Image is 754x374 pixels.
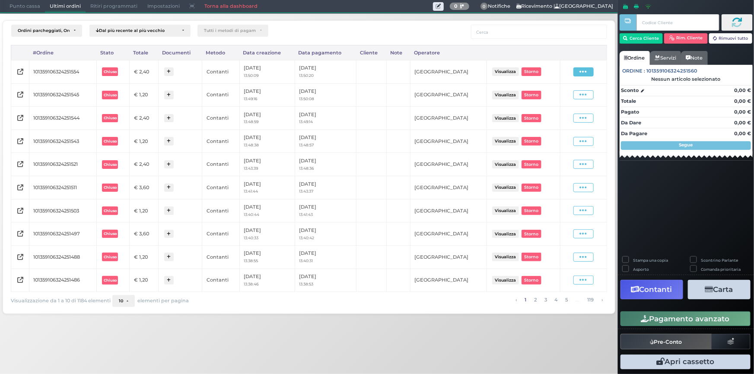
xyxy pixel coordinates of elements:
[620,280,683,299] button: Contanti
[531,295,539,304] a: alla pagina 2
[295,245,356,269] td: [DATE]
[89,25,191,37] button: Dal più recente al più vecchio
[239,107,295,130] td: [DATE]
[701,257,738,263] label: Scontrino Parlante
[130,45,159,60] div: Totale
[244,119,258,124] small: 13:48:59
[734,120,751,126] strong: 0,00 €
[239,60,295,83] td: [DATE]
[522,206,541,215] button: Storno
[410,176,487,200] td: [GEOGRAPHIC_DATA]
[202,153,240,176] td: Contanti
[650,51,681,65] a: Servizi
[202,199,240,222] td: Contanti
[239,222,295,246] td: [DATE]
[104,278,117,282] b: Chiuso
[239,245,295,269] td: [DATE]
[29,107,96,130] td: 101359106324251544
[681,51,707,65] a: Note
[104,93,117,97] b: Chiuso
[647,67,698,75] span: 101359106324251560
[29,153,96,176] td: 101359106324251521
[410,130,487,153] td: [GEOGRAPHIC_DATA]
[29,83,96,107] td: 101359106324251545
[119,298,123,304] span: 10
[130,130,159,153] td: € 1,20
[620,334,712,349] button: Pre-Conto
[239,176,295,200] td: [DATE]
[295,130,356,153] td: [DATE]
[239,83,295,107] td: [DATE]
[636,14,719,31] input: Codice Cliente
[104,139,117,143] b: Chiuso
[410,222,487,246] td: [GEOGRAPHIC_DATA]
[492,91,519,99] button: Visualizza
[522,91,541,99] button: Storno
[299,235,314,240] small: 13:40:42
[621,130,647,136] strong: Da Pagare
[130,107,159,130] td: € 2,40
[202,222,240,246] td: Contanti
[244,189,258,193] small: 13:41:44
[130,199,159,222] td: € 1,20
[552,295,560,304] a: alla pagina 4
[709,33,753,44] button: Rimuovi tutto
[522,160,541,168] button: Storno
[202,269,240,292] td: Contanti
[471,25,607,39] input: Cerca
[104,70,117,74] b: Chiuso
[410,45,487,60] div: Operatore
[143,0,185,13] span: Impostazioni
[18,28,70,33] div: Ordini parcheggiati, Ordini aperti, Ordini chiusi
[410,245,487,269] td: [GEOGRAPHIC_DATA]
[492,184,519,192] button: Visualizza
[104,209,117,213] b: Chiuso
[239,153,295,176] td: [DATE]
[239,269,295,292] td: [DATE]
[410,107,487,130] td: [GEOGRAPHIC_DATA]
[104,116,117,120] b: Chiuso
[513,295,519,304] a: pagina precedente
[104,231,117,236] b: Chiuso
[664,33,708,44] button: Rim. Cliente
[454,3,458,9] b: 0
[688,280,751,299] button: Carta
[86,0,142,13] span: Ritiri programmati
[202,107,240,130] td: Contanti
[130,60,159,83] td: € 2,40
[734,109,751,115] strong: 0,00 €
[620,76,753,82] div: Nessun articolo selezionato
[492,67,519,76] button: Visualizza
[295,176,356,200] td: [DATE]
[563,295,570,304] a: alla pagina 5
[522,230,541,238] button: Storno
[295,45,356,60] div: Data pagamento
[29,222,96,246] td: 101359106324251497
[621,109,639,115] strong: Pagato
[492,114,519,122] button: Visualizza
[410,83,487,107] td: [GEOGRAPHIC_DATA]
[29,245,96,269] td: 101359106324251488
[356,45,386,60] div: Cliente
[96,28,178,33] div: Dal più recente al più vecchio
[542,295,549,304] a: alla pagina 3
[104,255,117,259] b: Chiuso
[202,83,240,107] td: Contanti
[295,269,356,292] td: [DATE]
[130,245,159,269] td: € 1,20
[522,67,541,76] button: Storno
[29,45,96,60] div: #Ordine
[295,153,356,176] td: [DATE]
[585,295,596,304] a: alla pagina 119
[620,51,650,65] a: Ordine
[104,162,117,167] b: Chiuso
[11,296,111,306] span: Visualizzazione da 1 a 10 di 1184 elementi
[621,98,636,104] strong: Totale
[130,222,159,246] td: € 3,60
[522,253,541,261] button: Storno
[480,3,488,10] span: 0
[29,60,96,83] td: 101359106324251554
[492,137,519,145] button: Visualizza
[202,60,240,83] td: Contanti
[204,28,256,33] div: Tutti i metodi di pagamento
